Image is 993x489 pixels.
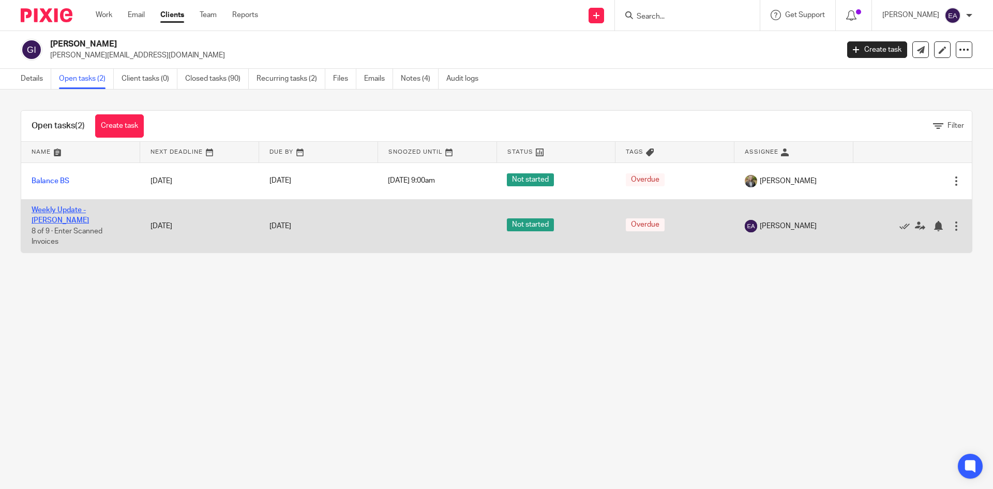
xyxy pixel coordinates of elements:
[760,221,817,231] span: [PERSON_NAME]
[59,69,114,89] a: Open tasks (2)
[50,39,675,50] h2: [PERSON_NAME]
[232,10,258,20] a: Reports
[388,149,443,155] span: Snoozed Until
[626,218,665,231] span: Overdue
[95,114,144,138] a: Create task
[96,10,112,20] a: Work
[32,177,69,185] a: Balance BS
[899,221,915,231] a: Mark as done
[200,10,217,20] a: Team
[507,149,533,155] span: Status
[446,69,486,89] a: Audit logs
[50,50,832,61] p: [PERSON_NAME][EMAIL_ADDRESS][DOMAIN_NAME]
[140,199,259,252] td: [DATE]
[760,176,817,186] span: [PERSON_NAME]
[507,173,554,186] span: Not started
[75,122,85,130] span: (2)
[140,162,259,199] td: [DATE]
[21,39,42,61] img: svg%3E
[507,218,554,231] span: Not started
[333,69,356,89] a: Files
[847,41,907,58] a: Create task
[122,69,177,89] a: Client tasks (0)
[626,173,665,186] span: Overdue
[636,12,729,22] input: Search
[160,10,184,20] a: Clients
[32,206,89,224] a: Weekly Update - [PERSON_NAME]
[388,177,435,185] span: [DATE] 9:00am
[32,121,85,131] h1: Open tasks
[947,122,964,129] span: Filter
[882,10,939,20] p: [PERSON_NAME]
[626,149,643,155] span: Tags
[128,10,145,20] a: Email
[269,223,291,230] span: [DATE]
[21,8,72,22] img: Pixie
[785,11,825,19] span: Get Support
[944,7,961,24] img: svg%3E
[32,228,102,246] span: 8 of 9 · Enter Scanned Invoices
[185,69,249,89] a: Closed tasks (90)
[364,69,393,89] a: Emails
[269,177,291,185] span: [DATE]
[745,175,757,187] img: image.jpg
[745,220,757,232] img: svg%3E
[21,69,51,89] a: Details
[257,69,325,89] a: Recurring tasks (2)
[401,69,439,89] a: Notes (4)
